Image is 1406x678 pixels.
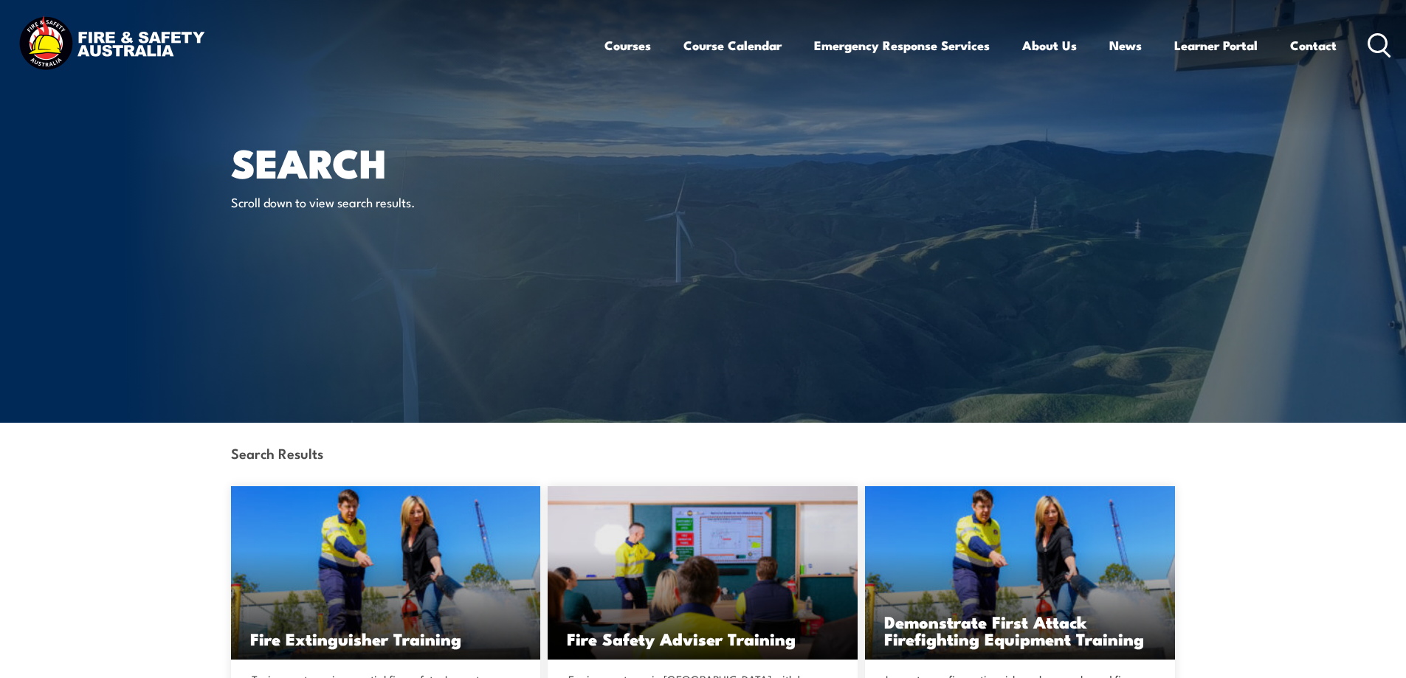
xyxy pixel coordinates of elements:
[1109,26,1142,65] a: News
[865,486,1175,660] img: Demonstrate First Attack Firefighting Equipment
[604,26,651,65] a: Courses
[548,486,858,660] img: Fire Safety Advisor
[884,613,1156,647] h3: Demonstrate First Attack Firefighting Equipment Training
[231,443,323,463] strong: Search Results
[814,26,990,65] a: Emergency Response Services
[250,630,522,647] h3: Fire Extinguisher Training
[1174,26,1258,65] a: Learner Portal
[683,26,782,65] a: Course Calendar
[231,145,596,179] h1: Search
[1022,26,1077,65] a: About Us
[567,630,838,647] h3: Fire Safety Adviser Training
[865,486,1175,660] a: Demonstrate First Attack Firefighting Equipment Training
[1290,26,1337,65] a: Contact
[231,193,500,210] p: Scroll down to view search results.
[231,486,541,660] img: Fire Extinguisher Training
[548,486,858,660] a: Fire Safety Adviser Training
